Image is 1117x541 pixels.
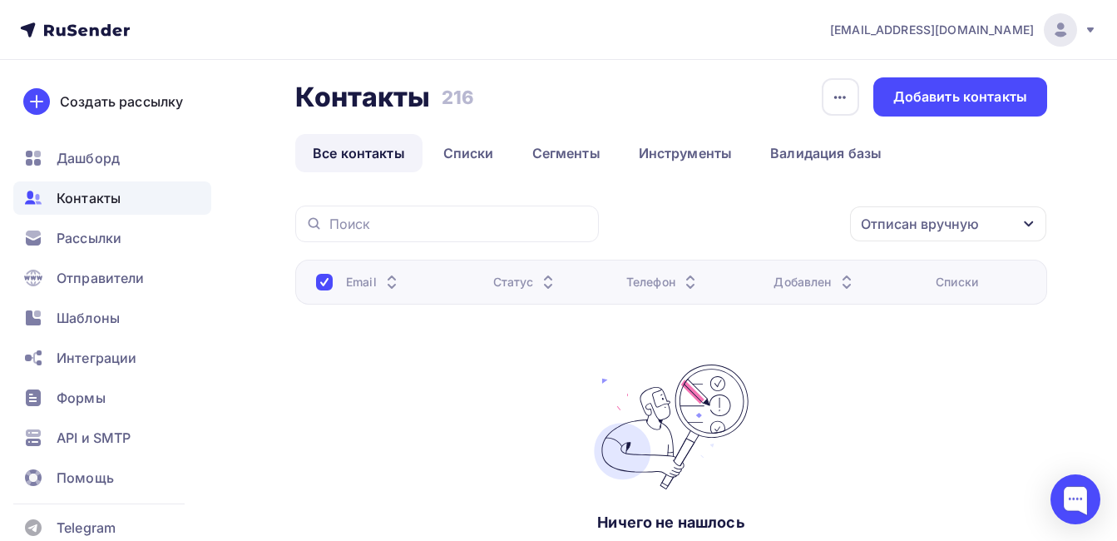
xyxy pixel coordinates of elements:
[849,206,1047,242] button: Отписан вручную
[893,87,1027,107] div: Добавить контакты
[621,134,750,172] a: Инструменты
[57,188,121,208] span: Контакты
[295,81,430,114] h2: Контакты
[426,134,512,172] a: Списки
[442,86,474,109] h3: 216
[57,388,106,408] span: Формы
[830,13,1097,47] a: [EMAIL_ADDRESS][DOMAIN_NAME]
[493,274,559,290] div: Статус
[773,274,856,290] div: Добавлен
[295,134,423,172] a: Все контакты
[830,22,1034,38] span: [EMAIL_ADDRESS][DOMAIN_NAME]
[13,221,211,255] a: Рассылки
[60,92,183,112] div: Создать рассылку
[57,148,120,168] span: Дашборд
[13,381,211,414] a: Формы
[13,261,211,295] a: Отправители
[346,274,402,290] div: Email
[57,268,145,288] span: Отправители
[13,301,211,335] a: Шаблоны
[936,274,978,290] div: Списки
[57,228,121,248] span: Рассылки
[515,134,618,172] a: Сегменты
[861,214,979,234] div: Отписан вручную
[57,348,136,368] span: Интеграции
[57,518,116,538] span: Telegram
[57,308,120,328] span: Шаблоны
[329,215,589,233] input: Поиск
[597,513,744,533] div: Ничего не нашлось
[57,468,114,488] span: Помощь
[753,134,899,172] a: Валидация базы
[13,141,211,175] a: Дашборд
[626,274,700,290] div: Телефон
[57,428,131,448] span: API и SMTP
[13,181,211,215] a: Контакты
